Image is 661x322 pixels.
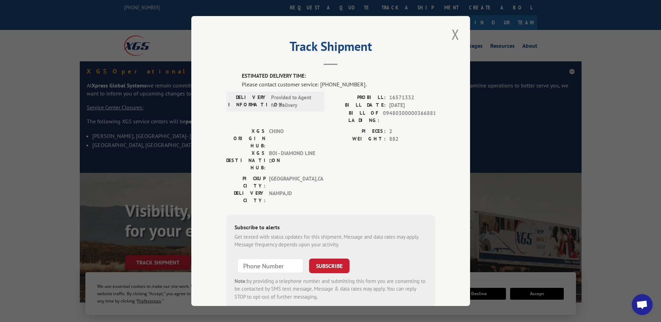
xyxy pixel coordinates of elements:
[331,128,386,136] label: PIECES:
[389,128,435,136] span: 2
[226,175,266,190] label: PICKUP CITY:
[235,278,247,284] strong: Note:
[242,80,435,89] div: Please contact customer service: [PHONE_NUMBER].
[271,94,318,109] span: Provided to Agent for Delivery
[309,259,349,273] button: SUBSCRIBE
[383,109,435,124] span: 09480300000366881
[235,223,427,233] div: Subscribe to alerts
[226,149,266,171] label: XGS DESTINATION HUB:
[389,101,435,109] span: [DATE]
[632,294,653,315] a: Open chat
[449,25,461,44] button: Close modal
[235,233,427,249] div: Get texted with status updates for this shipment. Message and data rates may apply. Message frequ...
[389,135,435,143] span: 882
[331,135,386,143] label: WEIGHT:
[226,41,435,55] h2: Track Shipment
[269,190,316,204] span: NAMPA , ID
[269,128,316,149] span: CHINO
[228,94,268,109] label: DELIVERY INFORMATION:
[331,94,386,102] label: PROBILL:
[235,277,427,301] div: by providing a telephone number and submitting this form you are consenting to be contacted by SM...
[237,259,303,273] input: Phone Number
[269,149,316,171] span: BOI - DIAMOND LINE D
[226,190,266,204] label: DELIVERY CITY:
[269,175,316,190] span: [GEOGRAPHIC_DATA] , CA
[389,94,435,102] span: 16571332
[226,128,266,149] label: XGS ORIGIN HUB:
[331,101,386,109] label: BILL DATE:
[242,72,435,80] label: ESTIMATED DELIVERY TIME:
[331,109,379,124] label: BILL OF LADING:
